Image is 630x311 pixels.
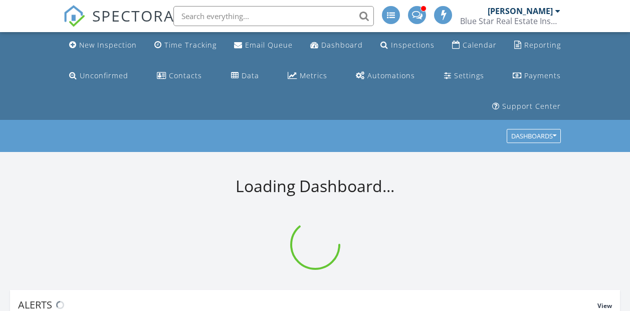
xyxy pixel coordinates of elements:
a: Metrics [284,67,331,85]
a: Calendar [448,36,501,55]
a: Time Tracking [150,36,221,55]
div: Time Tracking [164,40,217,50]
span: View [597,301,612,310]
span: SPECTORA [92,5,174,26]
div: [PERSON_NAME] [488,6,553,16]
a: Automations (Advanced) [352,67,419,85]
div: Settings [454,71,484,80]
a: Payments [509,67,565,85]
div: Automations [367,71,415,80]
div: Inspections [391,40,435,50]
a: Contacts [153,67,206,85]
a: Inspections [376,36,439,55]
img: The Best Home Inspection Software - Spectora [63,5,85,27]
a: SPECTORA [63,14,174,35]
div: Email Queue [245,40,293,50]
div: Metrics [300,71,327,80]
div: Dashboards [511,133,556,140]
a: Email Queue [230,36,297,55]
div: Dashboard [321,40,363,50]
div: Payments [524,71,561,80]
input: Search everything... [173,6,374,26]
a: Unconfirmed [65,67,132,85]
div: New Inspection [79,40,137,50]
div: Reporting [524,40,561,50]
div: Support Center [502,101,561,111]
a: Data [227,67,263,85]
div: Calendar [463,40,497,50]
div: Contacts [169,71,202,80]
a: Reporting [510,36,565,55]
div: Data [242,71,259,80]
a: New Inspection [65,36,141,55]
a: Dashboard [306,36,367,55]
div: Unconfirmed [80,71,128,80]
div: Blue Star Real Estate Inspection Services [460,16,560,26]
a: Settings [440,67,488,85]
button: Dashboards [507,129,561,143]
a: Support Center [488,97,565,116]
